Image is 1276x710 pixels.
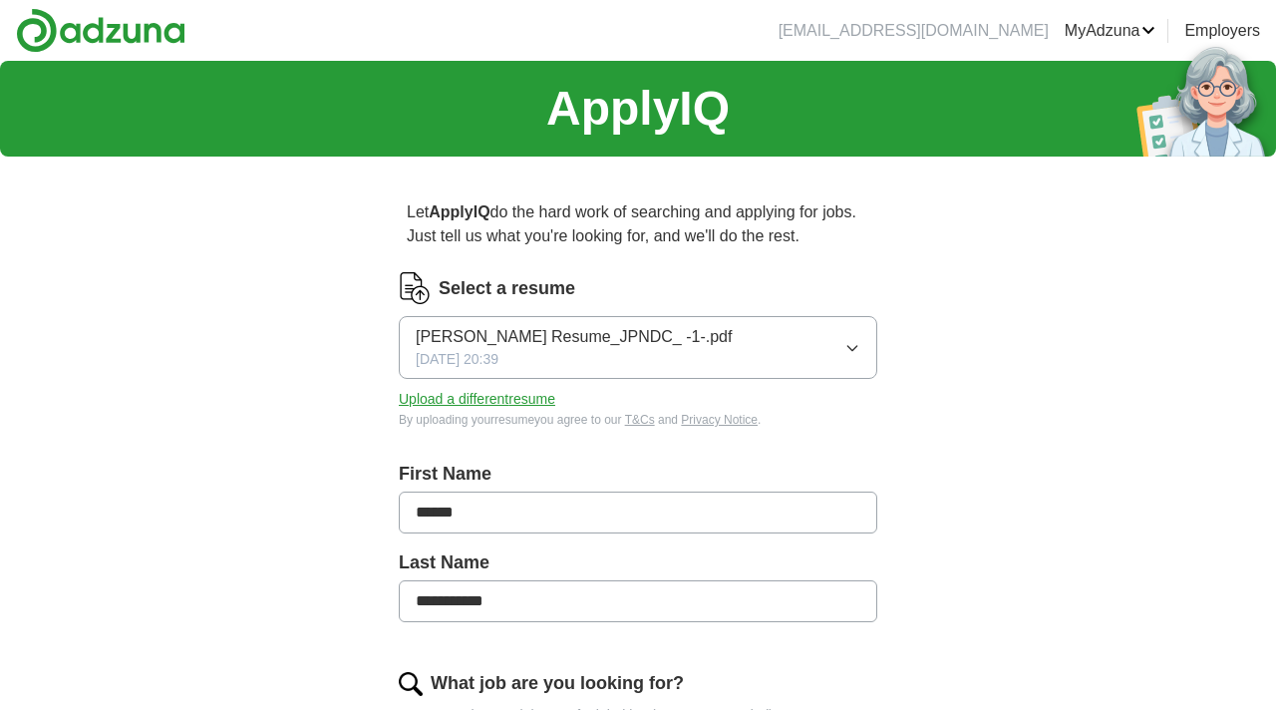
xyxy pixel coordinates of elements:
[399,192,877,256] p: Let do the hard work of searching and applying for jobs. Just tell us what you're looking for, an...
[16,8,185,53] img: Adzuna logo
[546,73,730,145] h1: ApplyIQ
[416,349,498,370] span: [DATE] 20:39
[416,325,732,349] span: [PERSON_NAME] Resume_JPNDC_ -1-.pdf
[399,272,431,304] img: CV Icon
[439,275,575,302] label: Select a resume
[429,203,489,220] strong: ApplyIQ
[625,413,655,427] a: T&Cs
[399,389,555,410] button: Upload a differentresume
[399,672,423,696] img: search.png
[681,413,758,427] a: Privacy Notice
[779,19,1049,43] li: [EMAIL_ADDRESS][DOMAIN_NAME]
[1065,19,1156,43] a: MyAdzuna
[399,316,877,379] button: [PERSON_NAME] Resume_JPNDC_ -1-.pdf[DATE] 20:39
[1184,19,1260,43] a: Employers
[399,461,877,488] label: First Name
[399,411,877,429] div: By uploading your resume you agree to our and .
[399,549,877,576] label: Last Name
[431,670,684,697] label: What job are you looking for?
